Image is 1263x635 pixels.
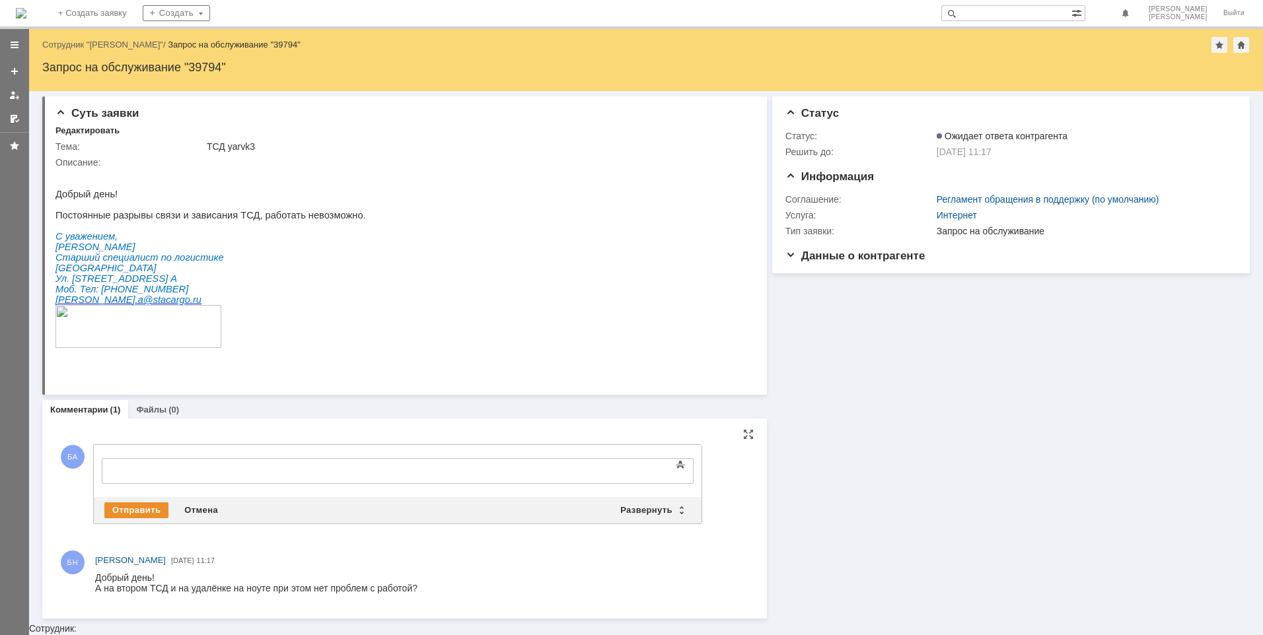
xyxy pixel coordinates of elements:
[207,141,746,152] div: ТСД yarvk3
[98,127,135,137] span: stacargo
[785,147,934,157] div: Решить до:
[785,194,934,205] div: Соглашение:
[55,125,120,136] div: Редактировать
[143,5,210,21] div: Создать
[785,131,934,141] div: Статус:
[785,210,934,220] div: Услуга:
[785,107,839,119] span: Статус
[171,556,194,564] span: [DATE]
[61,445,85,469] span: БА
[1233,37,1249,53] div: Сделать домашней страницей
[1149,13,1208,21] span: [PERSON_NAME]
[168,405,179,415] div: (0)
[937,226,1229,236] div: Запрос на обслуживание
[743,429,754,440] div: На всю страницу
[1071,6,1085,18] span: Расширенный поиск
[672,457,688,473] span: Показать панель инструментов
[785,250,925,262] span: Данные о контрагенте
[4,61,25,82] a: Создать заявку
[4,108,25,129] a: Мои согласования
[137,127,146,137] span: ru
[197,556,215,564] span: 11:17
[88,127,98,137] span: @
[785,170,874,183] span: Информация
[95,554,166,567] a: [PERSON_NAME]
[937,131,1067,141] span: Ожидает ответа контрагента
[83,127,88,137] span: a
[785,226,934,236] div: Тип заявки:
[135,127,137,137] span: .
[4,84,25,106] a: Мои заявки
[55,107,139,119] span: Суть заявки
[55,157,749,168] div: Описание:
[110,405,121,415] div: (1)
[16,8,26,18] a: Перейти на домашнюю страницу
[168,40,301,50] div: Запрос на обслуживание "39794"
[937,210,977,220] a: Интернет
[55,141,204,152] div: Тема:
[136,405,166,415] a: Файлы
[80,127,83,137] span: .
[42,61,1250,74] div: Запрос на обслуживание "39794"
[1211,37,1227,53] div: Добавить в избранное
[16,8,26,18] img: logo
[937,194,1159,205] a: Регламент обращения в поддержку (по умолчанию)
[29,91,1263,633] div: Сотрудник:
[95,555,166,565] span: [PERSON_NAME]
[937,147,992,157] span: [DATE] 11:17
[42,40,168,50] div: /
[42,40,163,50] a: Сотрудник "[PERSON_NAME]"
[50,405,108,415] a: Комментарии
[1149,5,1208,13] span: [PERSON_NAME]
